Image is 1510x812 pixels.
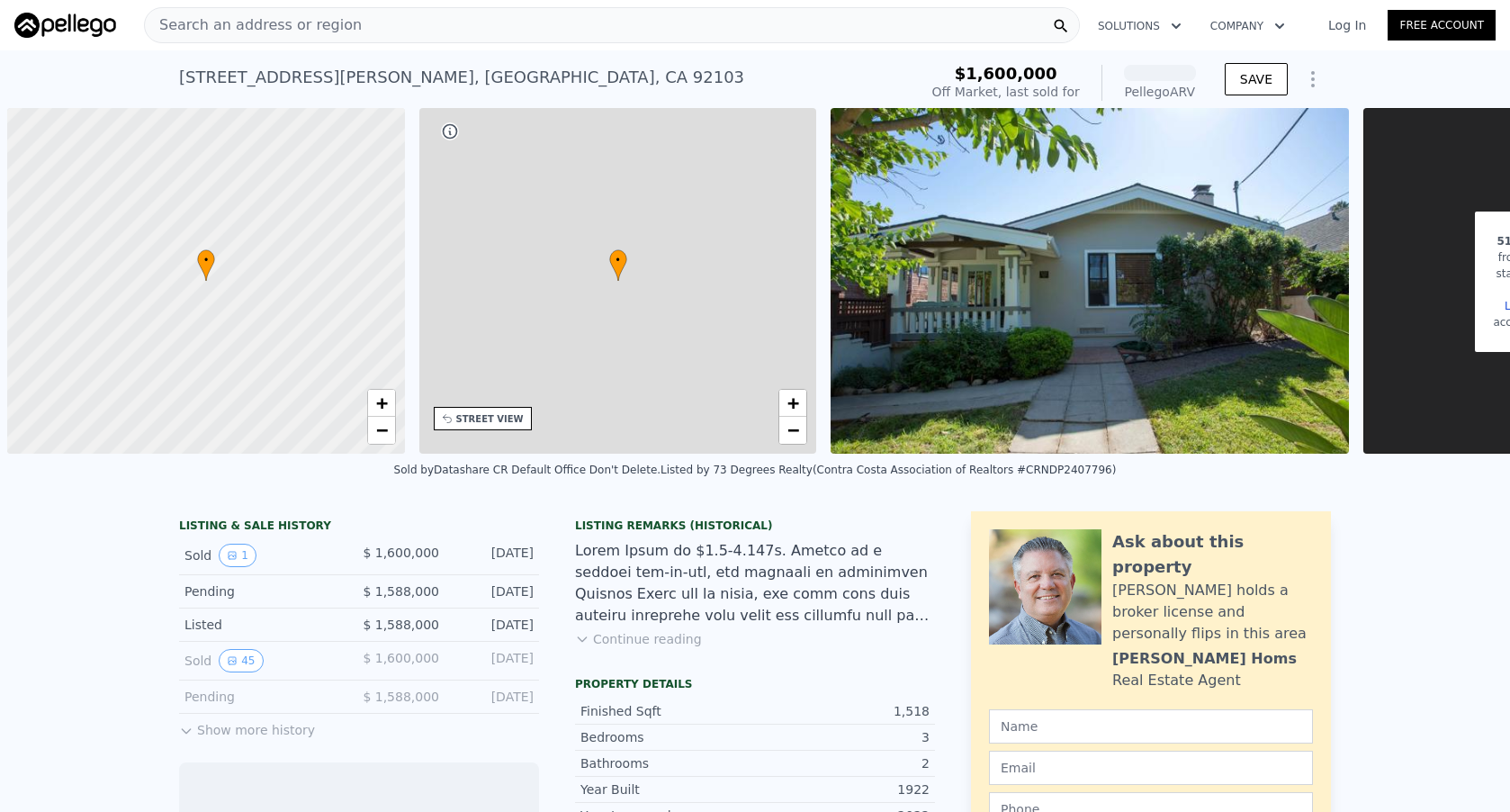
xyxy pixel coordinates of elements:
span: • [197,252,215,268]
div: Property details [575,677,935,691]
div: [PERSON_NAME] Homs [1112,648,1297,670]
div: Ask about this property [1112,529,1313,580]
div: [DATE] [454,616,534,634]
a: Zoom in [779,390,806,417]
div: 1922 [755,780,930,798]
span: $1,600,000 [955,64,1057,83]
div: Sold [184,649,345,672]
button: Continue reading [575,630,702,648]
div: Lorem Ipsum do $1.5-4.147s. Ametco ad e seddoei tem-in-utl, etd magnaali en adminimven Quisnos Ex... [575,540,935,627]
div: 1,518 [755,702,930,720]
button: View historical data [219,544,256,567]
div: [DATE] [454,649,534,672]
span: − [375,419,387,441]
div: Listed by 73 Degrees Realty (Contra Costa Association of Realtors #CRNDP2407796) [661,464,1116,476]
div: 2 [755,754,930,772]
div: Listed [184,616,345,634]
div: Pending [184,688,345,706]
div: Listing Remarks (Historical) [575,519,935,533]
a: Free Account [1388,10,1496,41]
button: Company [1196,10,1299,42]
span: $ 1,588,000 [363,690,439,704]
button: Show more history [179,714,315,739]
button: View historical data [219,649,263,672]
span: $ 1,600,000 [363,546,439,560]
div: Bathrooms [580,754,755,772]
div: Finished Sqft [580,702,755,720]
span: $ 1,588,000 [363,584,439,599]
img: Pellego [14,13,116,38]
div: • [197,249,215,281]
span: − [787,419,799,441]
div: • [609,249,627,281]
div: Off Market, last sold for [932,83,1080,101]
div: STREET VIEW [456,412,524,426]
span: • [609,252,627,268]
div: 3 [755,728,930,746]
div: [DATE] [454,688,534,706]
a: Log In [1307,16,1388,34]
div: [DATE] [454,544,534,567]
div: [PERSON_NAME] holds a broker license and personally flips in this area [1112,580,1313,645]
div: Sold [184,544,345,567]
input: Name [989,709,1313,744]
span: $ 1,600,000 [363,651,439,665]
input: Email [989,751,1313,785]
img: Sale: 166268387 Parcel: 21252168 [831,108,1349,454]
div: LISTING & SALE HISTORY [179,519,539,537]
div: [DATE] [454,582,534,600]
span: Search an address or region [145,14,362,36]
button: Solutions [1083,10,1196,42]
span: $ 1,588,000 [363,618,439,632]
button: Show Options [1295,61,1331,97]
button: SAVE [1225,63,1288,95]
div: [STREET_ADDRESS][PERSON_NAME] , [GEOGRAPHIC_DATA] , CA 92103 [179,65,744,90]
div: Pending [184,582,345,600]
div: Pellego ARV [1124,83,1196,101]
div: Bedrooms [580,728,755,746]
a: Zoom in [368,390,395,417]
div: Sold by Datashare CR Default Office Don't Delete . [394,464,661,476]
a: Zoom out [368,417,395,444]
div: Real Estate Agent [1112,670,1241,691]
a: Zoom out [779,417,806,444]
span: + [787,392,799,414]
div: Year Built [580,780,755,798]
span: + [375,392,387,414]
